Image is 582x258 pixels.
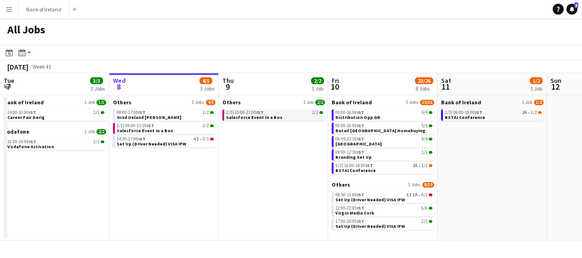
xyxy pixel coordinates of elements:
[441,99,481,106] span: Bank of Ireland
[335,167,376,173] span: BSTAI Conference
[421,150,428,155] span: 1/1
[335,223,405,229] span: Set Up (Driver Needed) VISA IFW
[531,110,537,115] span: 1/2
[335,193,432,197] div: •
[335,141,382,147] span: New Ireland
[342,162,343,168] span: |
[192,100,204,105] span: 3 Jobs
[335,205,432,215] a: 12:00-22:00IST6/6Virgin Media Cork
[335,114,380,120] span: Distribution Opp GR
[429,151,432,154] span: 1/1
[256,109,264,115] span: IST
[332,181,434,231] div: Others3 Jobs8/1008:30-11:00IST1I1A•0/2Set Up (Driver Needed) VISA IFW12:00-22:00IST6/6Virgin Medi...
[332,181,434,188] a: Others3 Jobs8/10
[330,81,339,92] span: 10
[440,81,451,92] span: 11
[422,182,434,188] span: 8/10
[332,76,339,85] span: Fri
[549,81,561,92] span: 12
[530,77,543,84] span: 1/2
[138,136,145,142] span: IST
[210,124,214,127] span: 2/2
[7,139,104,149] a: 16:00-19:00IST2/2Vodafone Activation
[566,4,577,15] a: 3
[91,85,105,92] div: 2 Jobs
[522,100,532,105] span: 1 Job
[335,123,432,133] a: 00:00-16:00IST5/5Retail [GEOGRAPHIC_DATA] Homebuying
[445,110,453,115] span: 2/2
[445,109,542,120] a: 2/2|06:00-18:00IST2A•1/2BSTAI Conference
[147,123,154,129] span: IST
[538,111,542,114] span: 1/2
[97,100,106,105] span: 1/1
[85,129,95,134] span: 1 Job
[226,110,234,115] span: 2/2
[335,197,405,203] span: Set Up (Driver Needed) VISA IFW
[93,140,100,144] span: 2/2
[335,137,364,141] span: 08:45-23:30
[406,100,418,105] span: 5 Jobs
[7,144,54,150] span: Vodafone Activation
[335,124,364,128] span: 00:00-16:00
[429,207,432,210] span: 6/6
[335,210,374,216] span: Virgin Media Cork
[335,163,432,168] div: •
[441,76,451,85] span: Sat
[441,99,544,123] div: Bank of Ireland1 Job1/22/2|06:00-18:00IST2A•1/2BSTAI Conference
[408,182,420,188] span: 3 Jobs
[312,110,318,115] span: 2/2
[445,114,485,120] span: BSTAI Conference
[530,85,542,92] div: 1 Job
[303,100,313,105] span: 1 Job
[235,110,264,115] span: 19:00-21:00
[357,109,364,115] span: IST
[357,149,364,155] span: IST
[4,128,106,135] a: Vodafone1 Job2/2
[451,109,453,115] span: |
[332,181,350,188] span: Others
[413,193,418,197] span: 1A
[101,140,104,143] span: 2/2
[335,192,432,202] a: 08:30-11:00IST1I1A•0/2Set Up (Driver Needed) VISA IFW
[4,128,106,152] div: Vodafone1 Job2/216:00-19:00IST2/2Vodafone Activation
[429,111,432,114] span: 4/4
[335,162,432,173] a: 1/2|16:00-18:00IST2A•1/2BSTAI Conference
[335,206,364,210] span: 12:00-22:00
[420,100,434,105] span: 15/16
[415,77,433,84] span: 23/26
[30,63,53,70] span: Week 41
[429,193,432,196] span: 0/2
[445,110,542,115] div: •
[2,81,14,92] span: 7
[210,138,214,140] span: 0/1
[429,124,432,127] span: 5/5
[7,140,36,144] span: 16:00-19:00
[429,164,432,167] span: 1/2
[421,124,428,128] span: 5/5
[332,99,434,106] a: Bank of Ireland5 Jobs15/16
[113,99,216,106] a: Others3 Jobs4/5
[117,137,214,141] div: •
[335,150,364,155] span: 09:00-12:30
[421,193,428,197] span: 0/2
[117,124,124,128] span: 1/2
[222,99,325,123] div: Others1 Job2/22/2|19:00-21:00IST2/2Salesforce Event in a Box
[312,85,323,92] div: 1 Job
[366,162,373,168] span: IST
[332,99,372,106] span: Bank of Ireland
[357,136,364,142] span: IST
[421,163,428,168] span: 1/2
[311,77,324,84] span: 2/2
[222,99,325,106] a: Others1 Job2/2
[335,193,364,197] span: 08:30-11:00
[125,124,154,128] span: 09:00-13:30
[93,110,100,115] span: 1/1
[194,137,199,141] span: 4I
[4,99,44,106] span: Bank of Ireland
[335,163,343,168] span: 1/2
[7,110,36,115] span: 14:00-16:00
[4,99,106,128] div: Bank of Ireland1 Job1/114:00-16:00IST1/1Career Fair Derig
[101,111,104,114] span: 1/1
[357,205,364,211] span: IST
[123,123,124,129] span: |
